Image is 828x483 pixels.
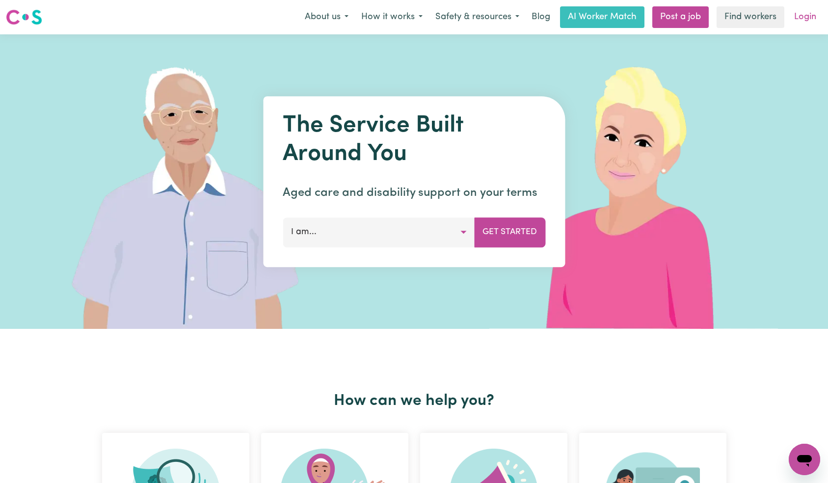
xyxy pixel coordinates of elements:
a: Post a job [652,6,709,28]
h2: How can we help you? [96,392,732,410]
iframe: Button to launch messaging window [789,444,820,475]
button: Get Started [474,217,545,247]
a: Login [788,6,822,28]
a: Blog [526,6,556,28]
p: Aged care and disability support on your terms [283,184,545,202]
a: Find workers [717,6,784,28]
button: Safety & resources [429,7,526,27]
a: AI Worker Match [560,6,644,28]
img: Careseekers logo [6,8,42,26]
button: I am... [283,217,475,247]
a: Careseekers logo [6,6,42,28]
h1: The Service Built Around You [283,112,545,168]
button: About us [298,7,355,27]
button: How it works [355,7,429,27]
